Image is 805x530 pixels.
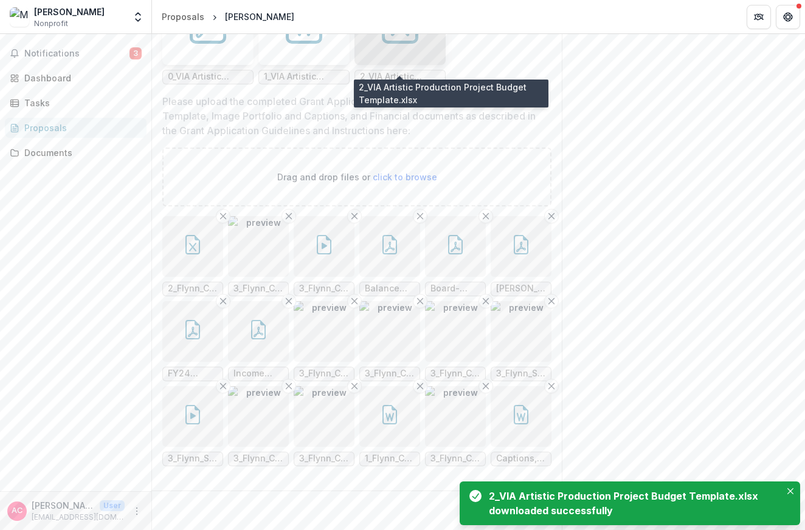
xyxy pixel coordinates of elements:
[5,143,147,163] a: Documents
[425,216,486,296] div: Remove FileBoard-Approved FY26 Operating Budget - [PERSON_NAME].pdf
[277,171,437,183] p: Drag and drop files or
[425,386,486,466] div: Remove Filepreview3_Flynn_Carlson:Strom_Image8.jpg
[24,97,137,109] div: Tasks
[294,386,354,466] div: Remove Filepreview3_Flynn_Carlson:Strom_Image6.jpg
[359,301,420,362] img: preview
[228,386,289,466] div: Remove Filepreview3_Flynn_Carlson_Image5.jpg
[10,7,29,27] img: Mary Ellen Strom
[32,499,95,512] p: [PERSON_NAME]
[776,5,800,29] button: Get Help
[365,369,415,379] span: 3_Flynn_Carlson:Strom_Image9.jpg
[24,72,137,84] div: Dashboard
[479,294,493,308] button: Remove File
[544,294,559,308] button: Remove File
[168,369,218,379] span: FY24 Audited FInancial Statements - [PERSON_NAME].pdf
[264,72,344,82] span: 1_VIA Artistic Production_Grant Application Template.docx
[491,216,551,296] div: Remove File[PERSON_NAME] Center 501c3 Determination Letter.pdf
[168,284,218,294] span: 2_Flynn_CarlsonStrom_VIA Artistic Production_Budget.xlsx
[544,209,559,223] button: Remove File
[347,294,362,308] button: Remove File
[157,8,299,25] nav: breadcrumb
[157,8,209,25] a: Proposals
[430,284,480,294] span: Board-Approved FY26 Operating Budget - [PERSON_NAME].pdf
[5,68,147,88] a: Dashboard
[347,379,362,393] button: Remove File
[228,216,289,296] div: Remove Filepreview3_Flynn_Carlson:Strom_Image1.jpg
[168,72,248,82] span: 0_VIA Artistic Production Grant Application Guidelines and Instructions.pdf
[24,49,130,59] span: Notifications
[479,379,493,393] button: Remove File
[162,216,223,296] div: Remove File2_Flynn_CarlsonStrom_VIA Artistic Production_Budget.xlsx
[365,284,415,294] span: Balance Sheet - [PERSON_NAME].pdf
[491,386,551,466] div: Remove FileCaptions, Credits, Descriptions_Carlson:[PERSON_NAME].docx
[282,379,296,393] button: Remove File
[544,379,559,393] button: Remove File
[413,294,427,308] button: Remove File
[425,301,486,381] div: Remove Filepreview3_Flynn_Carlson:Strom_Image3.jpg
[24,146,137,159] div: Documents
[491,301,551,381] div: Remove Filepreview3_Flynn_Strom_Image7.jpg
[34,18,68,29] span: Nonprofit
[347,209,362,223] button: Remove File
[32,512,125,523] p: [EMAIL_ADDRESS][DOMAIN_NAME]
[425,386,486,447] img: preview
[294,301,354,381] div: Remove Filepreview3_Flynn_CarlsonStrom_Image10.jpg
[216,294,230,308] button: Remove File
[430,369,480,379] span: 3_Flynn_Carlson:Strom_Image3.jpg
[359,386,420,466] div: Remove File1_Flynn_CarlsonStrom_VIA Artistic Production_Grant Application.docx
[168,454,218,464] span: 3_Flynn_Strom_Image4.mp4
[360,72,440,82] span: 2_VIA Artistic Production Project Budget Template.xlsx
[496,369,546,379] span: 3_Flynn_Strom_Image7.jpg
[489,489,776,518] div: 2_VIA Artistic Production Project Budget Template.xlsx downloaded successfully
[130,47,142,59] span: 3
[130,5,147,29] button: Open entity switcher
[359,301,420,381] div: Remove Filepreview3_Flynn_Carlson:Strom_Image9.jpg
[282,294,296,308] button: Remove File
[34,5,105,18] div: [PERSON_NAME]
[373,172,437,182] span: click to browse
[24,121,137,134] div: Proposals
[783,484,798,498] button: Close
[747,5,771,29] button: Partners
[430,454,480,464] span: 3_Flynn_Carlson:Strom_Image8.jpg
[233,284,283,294] span: 3_Flynn_Carlson:Strom_Image1.jpg
[162,301,223,381] div: Remove FileFY24 Audited FInancial Statements - [PERSON_NAME].pdf
[365,454,415,464] span: 1_Flynn_CarlsonStrom_VIA Artistic Production_Grant Application.docx
[225,10,294,23] div: [PERSON_NAME]
[228,386,289,447] img: preview
[216,379,230,393] button: Remove File
[294,216,354,296] div: Remove File3_Flynn_Carlson:Strom_Image2.mp4
[5,93,147,113] a: Tasks
[162,386,223,466] div: Remove File3_Flynn_Strom_Image4.mp4
[491,301,551,362] img: preview
[12,507,22,515] div: Ann Carlson
[228,301,289,381] div: Remove FileIncome Statement - [PERSON_NAME].pdf
[496,284,546,294] span: [PERSON_NAME] Center 501c3 Determination Letter.pdf
[162,94,544,138] p: Please upload the completed Grant Application Template, completed Budget Template, Image Portfoli...
[294,301,354,362] img: preview
[5,118,147,138] a: Proposals
[359,216,420,296] div: Remove FileBalance Sheet - [PERSON_NAME].pdf
[228,216,289,277] img: preview
[130,504,144,518] button: More
[413,209,427,223] button: Remove File
[479,209,493,223] button: Remove File
[282,209,296,223] button: Remove File
[162,10,204,23] div: Proposals
[425,301,486,362] img: preview
[233,454,283,464] span: 3_Flynn_Carlson_Image5.jpg
[496,454,546,464] span: Captions, Credits, Descriptions_Carlson:[PERSON_NAME].docx
[455,477,805,530] div: Notifications-bottom-right
[216,209,230,223] button: Remove File
[5,44,147,63] button: Notifications3
[294,386,354,447] img: preview
[413,379,427,393] button: Remove File
[233,369,283,379] span: Income Statement - [PERSON_NAME].pdf
[299,284,349,294] span: 3_Flynn_Carlson:Strom_Image2.mp4
[100,500,125,511] p: User
[299,454,349,464] span: 3_Flynn_Carlson:Strom_Image6.jpg
[299,369,349,379] span: 3_Flynn_CarlsonStrom_Image10.jpg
